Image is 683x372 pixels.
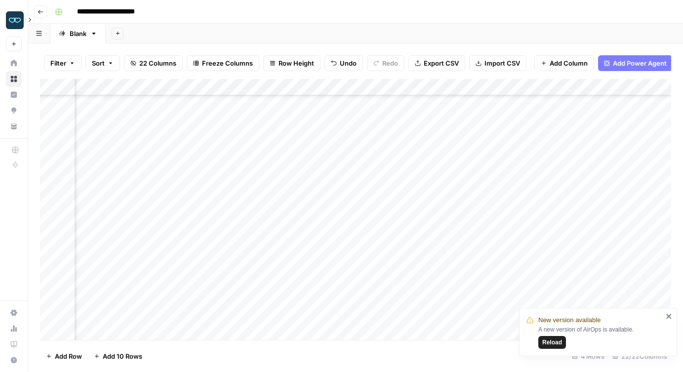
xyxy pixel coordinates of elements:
[6,71,22,87] a: Browse
[6,336,22,352] a: Learning Hub
[484,58,520,68] span: Import CSV
[382,58,398,68] span: Redo
[263,55,321,71] button: Row Height
[6,87,22,103] a: Insights
[568,348,608,364] div: 41 Rows
[550,58,588,68] span: Add Column
[538,336,566,349] button: Reload
[6,8,22,33] button: Workspace: Zola Inc
[534,55,594,71] button: Add Column
[70,29,86,38] div: Blank
[124,55,183,71] button: 22 Columns
[88,348,148,364] button: Add 10 Rows
[40,348,88,364] button: Add Row
[608,348,671,364] div: 22/22 Columns
[469,55,526,71] button: Import CSV
[340,58,357,68] span: Undo
[92,58,105,68] span: Sort
[613,58,667,68] span: Add Power Agent
[103,351,142,361] span: Add 10 Rows
[279,58,314,68] span: Row Height
[538,325,663,349] div: A new version of AirOps is available.
[6,118,22,134] a: Your Data
[324,55,363,71] button: Undo
[6,305,22,321] a: Settings
[6,11,24,29] img: Zola Inc Logo
[6,352,22,368] button: Help + Support
[85,55,120,71] button: Sort
[187,55,259,71] button: Freeze Columns
[6,55,22,71] a: Home
[50,24,106,43] a: Blank
[424,58,459,68] span: Export CSV
[55,351,82,361] span: Add Row
[538,315,601,325] span: New version available
[44,55,81,71] button: Filter
[666,312,673,320] button: close
[598,55,673,71] button: Add Power Agent
[6,103,22,118] a: Opportunities
[408,55,465,71] button: Export CSV
[542,338,562,347] span: Reload
[50,58,66,68] span: Filter
[367,55,404,71] button: Redo
[202,58,253,68] span: Freeze Columns
[6,321,22,336] a: Usage
[139,58,176,68] span: 22 Columns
